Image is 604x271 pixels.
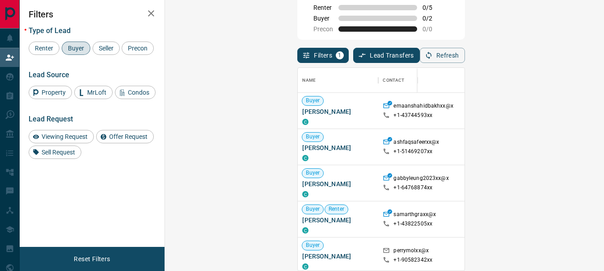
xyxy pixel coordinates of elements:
span: [PERSON_NAME] [302,143,374,152]
p: +1- 51469207xx [393,148,432,155]
div: Renter [29,42,59,55]
p: +1- 43744593xx [393,112,432,119]
span: Property [38,89,69,96]
div: MrLoft [74,86,113,99]
div: Sell Request [29,146,81,159]
span: Lead Request [29,115,73,123]
span: Renter [32,45,56,52]
span: 1 [337,52,343,58]
span: Offer Request [106,133,151,140]
span: 0 / 5 [422,4,442,11]
span: MrLoft [84,89,110,96]
div: Viewing Request [29,130,94,143]
p: +1- 43822505xx [393,220,432,228]
div: Precon [122,42,154,55]
div: condos.ca [302,119,308,125]
button: Lead Transfers [353,48,420,63]
span: Buyer [302,242,323,249]
span: Precon [313,25,333,33]
span: Buyer [65,45,87,52]
span: Buyer [302,205,323,213]
div: Offer Request [96,130,154,143]
span: [PERSON_NAME] [302,107,374,116]
span: Renter [325,205,348,213]
button: Refresh [420,48,465,63]
div: Contact [378,68,450,93]
span: Buyer [302,97,323,104]
button: Filters1 [297,48,349,63]
div: Condos [115,86,156,99]
span: [PERSON_NAME] [302,252,374,261]
span: 0 / 2 [422,15,442,22]
div: Contact [383,68,404,93]
span: Lead Source [29,71,69,79]
div: condos.ca [302,263,308,270]
p: +1- 64768874xx [393,184,432,192]
span: Sell Request [38,149,78,156]
div: Seller [93,42,120,55]
span: Buyer [313,15,333,22]
span: Buyer [302,133,323,141]
button: Reset Filters [68,251,116,267]
p: gabbyleung2023xx@x [393,175,448,184]
span: Condos [125,89,152,96]
span: Viewing Request [38,133,91,140]
div: Name [298,68,378,93]
span: [PERSON_NAME] [302,179,374,188]
span: Precon [125,45,151,52]
span: [PERSON_NAME] [302,216,374,225]
span: Seller [96,45,117,52]
span: Renter [313,4,333,11]
div: Buyer [62,42,90,55]
div: Property [29,86,72,99]
div: condos.ca [302,227,308,233]
p: emaanshahidbakhxx@x [393,102,453,112]
div: condos.ca [302,155,308,161]
p: samarthgraxx@x [393,211,436,220]
span: Buyer [302,169,323,177]
p: ashfaqsafeerxx@x [393,138,439,148]
p: +1- 90582342xx [393,256,432,264]
div: condos.ca [302,191,308,197]
p: perrymolxx@x [393,247,429,256]
div: Name [302,68,316,93]
span: Type of Lead [29,26,71,35]
span: 0 / 0 [422,25,442,33]
h2: Filters [29,9,156,20]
